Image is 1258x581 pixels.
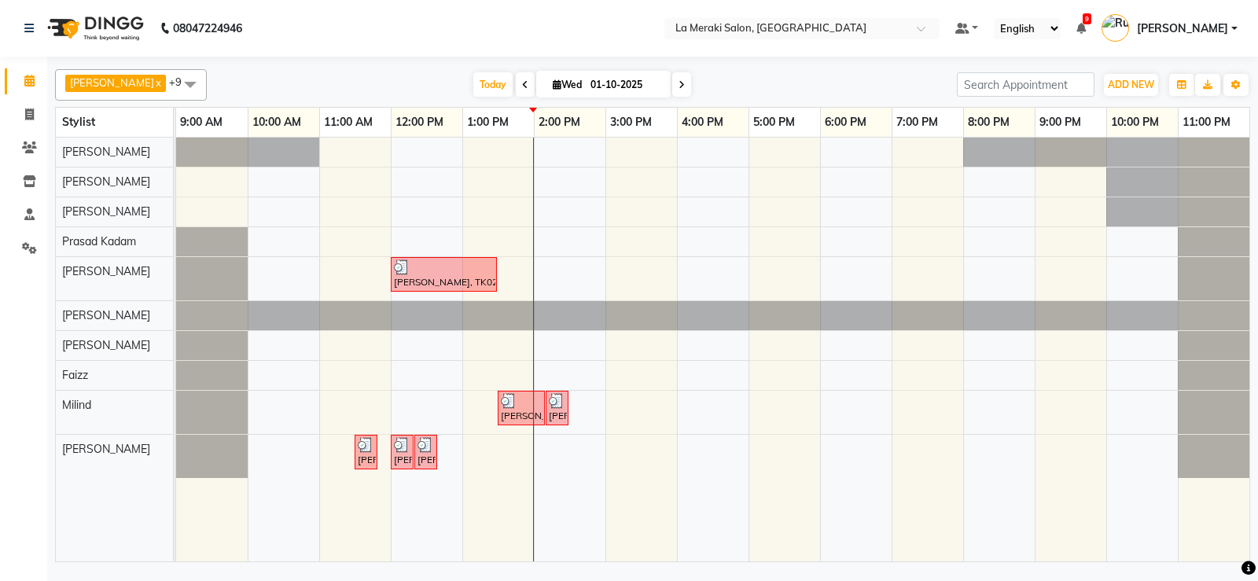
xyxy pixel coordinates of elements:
[62,115,95,129] span: Stylist
[964,111,1013,134] a: 8:00 PM
[1108,79,1154,90] span: ADD NEW
[1102,14,1129,42] img: Rupal Jagirdar
[957,72,1094,97] input: Search Appointment
[678,111,727,134] a: 4:00 PM
[1104,74,1158,96] button: ADD NEW
[1035,111,1085,134] a: 9:00 PM
[547,393,567,423] div: [PERSON_NAME], TK02, 02:10 PM-02:25 PM, Nail Cut & File
[892,111,942,134] a: 7:00 PM
[176,111,226,134] a: 9:00 AM
[416,437,436,467] div: [PERSON_NAME], TK01, 12:20 PM-12:30 PM, Upper Lip Threading
[392,111,447,134] a: 12:00 PM
[392,437,412,467] div: [PERSON_NAME], TK01, 12:00 PM-12:20 PM, Eye Brows Threading
[40,6,148,50] img: logo
[169,75,193,88] span: +9
[62,398,91,412] span: Milind
[62,368,88,382] span: Faizz
[392,259,495,289] div: [PERSON_NAME], TK02, 12:00 PM-01:30 PM, Stylist Root Touch Up
[70,76,154,89] span: [PERSON_NAME]
[173,6,242,50] b: 08047224946
[821,111,870,134] a: 6:00 PM
[62,338,150,352] span: [PERSON_NAME]
[1083,13,1091,24] span: 9
[499,393,543,423] div: [PERSON_NAME], TK02, 01:30 PM-02:10 PM, Classic Pedicure Coffee
[62,308,150,322] span: [PERSON_NAME]
[62,442,150,456] span: [PERSON_NAME]
[535,111,584,134] a: 2:00 PM
[62,145,150,159] span: [PERSON_NAME]
[62,175,150,189] span: [PERSON_NAME]
[473,72,513,97] span: Today
[62,264,150,278] span: [PERSON_NAME]
[606,111,656,134] a: 3:00 PM
[248,111,305,134] a: 10:00 AM
[320,111,377,134] a: 11:00 AM
[356,437,376,467] div: [PERSON_NAME], TK01, 11:30 AM-11:40 AM, Forehead Threading
[463,111,513,134] a: 1:00 PM
[586,73,664,97] input: 2025-10-01
[154,76,161,89] a: x
[1076,21,1086,35] a: 9
[1107,111,1163,134] a: 10:00 PM
[62,234,136,248] span: Prasad Kadam
[62,204,150,219] span: [PERSON_NAME]
[1137,20,1228,37] span: [PERSON_NAME]
[749,111,799,134] a: 5:00 PM
[1179,111,1234,134] a: 11:00 PM
[549,79,586,90] span: Wed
